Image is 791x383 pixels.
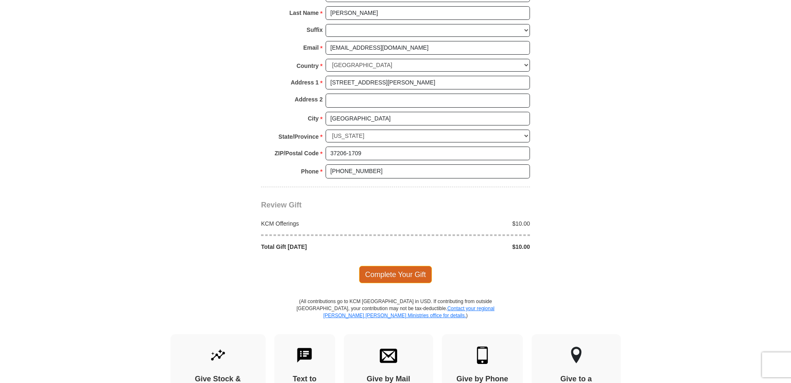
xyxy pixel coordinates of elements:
div: $10.00 [395,243,535,251]
img: text-to-give.svg [296,347,313,364]
img: envelope.svg [380,347,397,364]
strong: Address 1 [291,77,319,88]
p: (All contributions go to KCM [GEOGRAPHIC_DATA] in USD. If contributing from outside [GEOGRAPHIC_D... [296,298,495,334]
strong: City [308,113,319,124]
div: Total Gift [DATE] [257,243,396,251]
div: $10.00 [395,219,535,228]
strong: Last Name [290,7,319,19]
strong: ZIP/Postal Code [275,147,319,159]
div: KCM Offerings [257,219,396,228]
strong: Address 2 [295,94,323,105]
img: mobile.svg [474,347,491,364]
strong: State/Province [278,131,319,142]
strong: Country [297,60,319,72]
img: give-by-stock.svg [209,347,227,364]
strong: Suffix [307,24,323,36]
strong: Phone [301,166,319,177]
img: other-region [570,347,582,364]
span: Review Gift [261,201,302,209]
span: Complete Your Gift [359,266,432,283]
strong: Email [303,42,319,53]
